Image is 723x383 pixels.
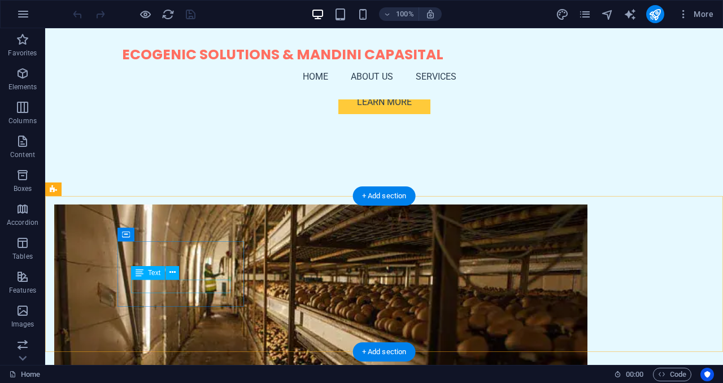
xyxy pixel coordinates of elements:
button: More [673,5,718,23]
button: design [556,7,569,21]
span: : [634,370,635,378]
p: Images [11,320,34,329]
p: Boxes [14,184,32,193]
p: Columns [8,116,37,125]
a: Click to cancel selection. Double-click to open Pages [9,368,40,381]
div: + Add section [353,342,416,362]
p: Favorites [8,49,37,58]
i: Reload page [162,8,175,21]
p: Elements [8,82,37,92]
p: Content [10,150,35,159]
span: More [678,8,713,20]
button: navigator [601,7,615,21]
span: Text [148,269,160,276]
i: Navigator [601,8,614,21]
i: On resize automatically adjust zoom level to fit chosen device. [425,9,435,19]
button: Usercentrics [700,368,714,381]
h6: 100% [396,7,414,21]
button: 100% [379,7,419,21]
button: publish [646,5,664,23]
p: Tables [12,252,33,261]
i: Pages (Ctrl+Alt+S) [578,8,591,21]
button: Code [653,368,691,381]
span: Code [658,368,686,381]
h6: Session time [614,368,644,381]
button: text_generator [624,7,637,21]
button: reload [161,7,175,21]
p: Accordion [7,218,38,227]
span: 00 00 [626,368,643,381]
i: AI Writer [624,8,637,21]
button: Click here to leave preview mode and continue editing [138,7,152,21]
button: pages [578,7,592,21]
div: + Add section [353,186,416,206]
i: Design (Ctrl+Alt+Y) [556,8,569,21]
i: Publish [648,8,661,21]
p: Features [9,286,36,295]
